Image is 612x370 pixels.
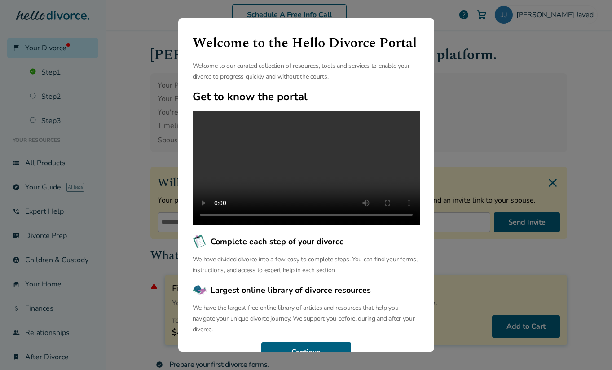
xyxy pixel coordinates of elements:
[193,33,420,53] h1: Welcome to the Hello Divorce Portal
[193,283,207,297] img: Largest online library of divorce resources
[193,234,207,249] img: Complete each step of your divorce
[193,89,420,104] h2: Get to know the portal
[211,236,344,247] span: Complete each step of your divorce
[261,342,351,362] button: Continue
[211,284,371,296] span: Largest online library of divorce resources
[193,303,420,335] p: We have the largest free online library of articles and resources that help you navigate your uni...
[193,254,420,276] p: We have divided divorce into a few easy to complete steps. You can find your forms, instructions,...
[567,327,612,370] iframe: Chat Widget
[193,61,420,82] p: Welcome to our curated collection of resources, tools and services to enable your divorce to prog...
